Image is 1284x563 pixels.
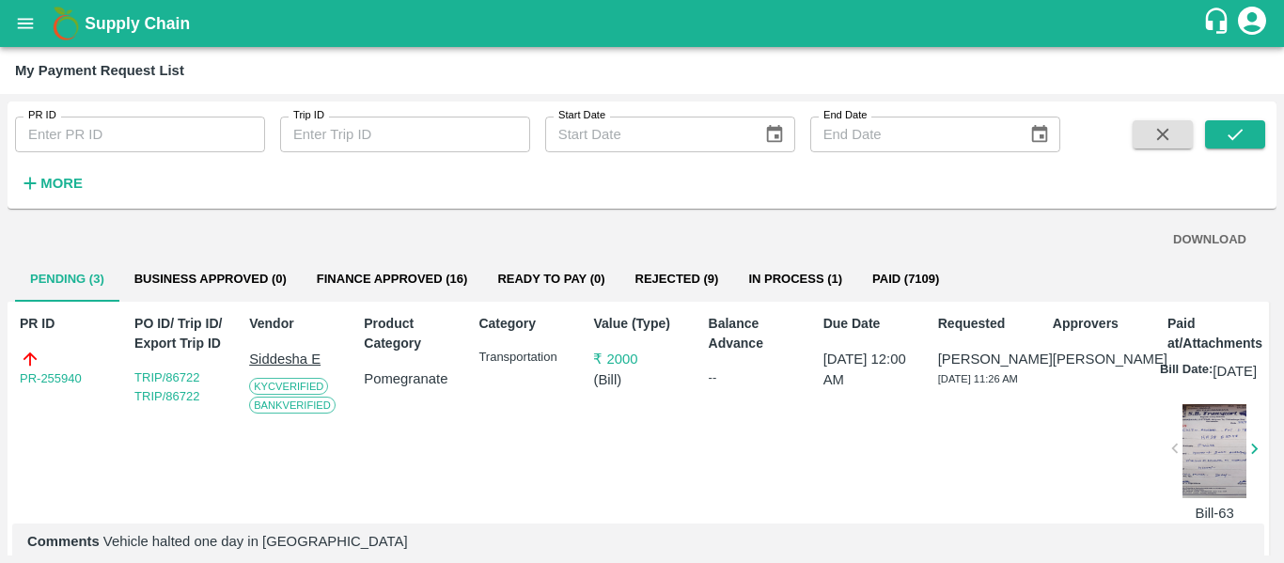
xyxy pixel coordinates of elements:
[823,314,920,334] p: Due Date
[119,257,302,302] button: Business Approved (0)
[1053,349,1150,369] p: [PERSON_NAME]
[1182,503,1246,524] p: Bill-63
[733,257,857,302] button: In Process (1)
[757,117,792,152] button: Choose date
[545,117,750,152] input: Start Date
[302,257,483,302] button: Finance Approved (16)
[1235,4,1269,43] div: account of current user
[249,378,328,395] span: KYC Verified
[293,108,324,123] label: Trip ID
[15,58,184,83] div: My Payment Request List
[593,314,690,334] p: Value (Type)
[15,257,119,302] button: Pending (3)
[249,397,336,414] span: Bank Verified
[1213,361,1257,382] p: [DATE]
[709,314,806,353] p: Balance Advance
[134,314,231,353] p: PO ID/ Trip ID/ Export Trip ID
[4,2,47,45] button: open drawer
[823,349,920,391] p: [DATE] 12:00 AM
[558,108,605,123] label: Start Date
[27,534,100,549] b: Comments
[593,349,690,369] p: ₹ 2000
[134,370,199,403] a: TRIP/86722 TRIP/86722
[1022,117,1057,152] button: Choose date
[938,349,1035,369] p: [PERSON_NAME]
[1166,224,1254,257] button: DOWNLOAD
[85,14,190,33] b: Supply Chain
[938,314,1035,334] p: Requested
[47,5,85,42] img: logo
[15,117,265,152] input: Enter PR ID
[1167,314,1264,353] p: Paid at/Attachments
[280,117,530,152] input: Enter Trip ID
[482,257,619,302] button: Ready To Pay (0)
[85,10,1202,37] a: Supply Chain
[810,117,1015,152] input: End Date
[28,108,56,123] label: PR ID
[40,176,83,191] strong: More
[249,349,346,369] p: Siddesha E
[593,369,690,390] p: ( Bill )
[1053,314,1150,334] p: Approvers
[364,314,461,353] p: Product Category
[1202,7,1235,40] div: customer-support
[1160,361,1213,382] p: Bill Date:
[364,368,461,389] p: Pomegranate
[938,373,1018,384] span: [DATE] 11:26 AM
[249,314,346,334] p: Vendor
[620,257,734,302] button: Rejected (9)
[27,531,1249,552] p: Vehicle halted one day in [GEOGRAPHIC_DATA]
[478,314,575,334] p: Category
[857,257,954,302] button: Paid (7109)
[15,167,87,199] button: More
[478,349,575,367] p: Transportation
[709,368,806,387] div: --
[20,314,117,334] p: PR ID
[20,369,82,388] a: PR-255940
[823,108,867,123] label: End Date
